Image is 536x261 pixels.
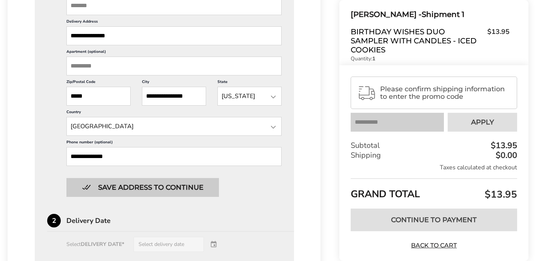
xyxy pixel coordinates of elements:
button: Apply [448,113,517,132]
div: Shipment 1 [351,8,510,21]
input: State [217,87,282,106]
input: ZIP [66,87,131,106]
span: Please confirm shipping information to enter the promo code [380,85,510,100]
label: Zip/Postal Code [66,79,131,87]
label: Country [66,109,282,117]
span: Apply [471,119,494,126]
input: City [142,87,206,106]
div: 2 [47,214,61,227]
input: Apartment [66,57,282,75]
input: Delivery Address [66,26,282,45]
p: Quantity: [351,56,510,61]
a: Back to Cart [408,241,461,250]
span: [PERSON_NAME] - [351,10,422,19]
input: State [66,117,282,136]
label: Phone number (optional) [66,140,282,147]
div: Delivery Date [66,217,294,224]
span: $13.95 [483,188,517,201]
a: Birthday Wishes Duo Sampler with Candles - Iced Cookies$13.95 [351,27,510,54]
div: Taxes calculated at checkout [351,163,517,172]
div: Subtotal [351,141,517,150]
button: Button save address [66,178,219,197]
span: $13.95 [484,27,510,52]
button: Continue to Payment [351,209,517,231]
label: Delivery Address [66,19,282,26]
label: State [217,79,282,87]
strong: 1 [372,55,375,62]
div: GRAND TOTAL [351,178,517,203]
span: Birthday Wishes Duo Sampler with Candles - Iced Cookies [351,27,484,54]
label: Apartment (optional) [66,49,282,57]
label: City [142,79,206,87]
div: Shipping [351,150,517,160]
div: $0.00 [494,151,517,160]
div: $13.95 [489,141,517,150]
